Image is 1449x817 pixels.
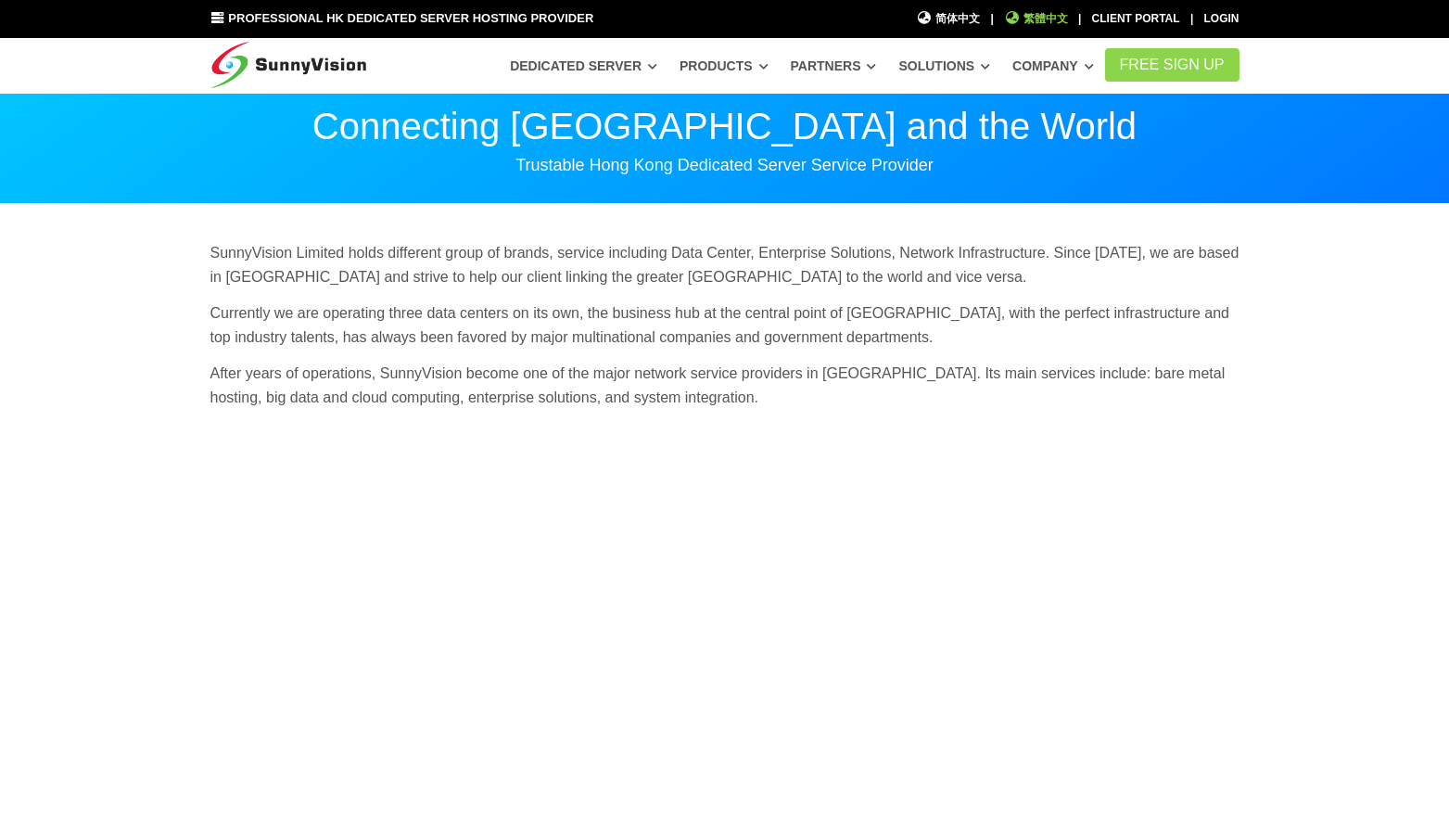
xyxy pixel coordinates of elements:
p: After years of operations, SunnyVision become one of the major network service providers in [GEOG... [210,362,1239,409]
p: SunnyVision Limited holds different group of brands, service including Data Center, Enterprise So... [210,241,1239,288]
li: | [1190,10,1193,28]
p: Trustable Hong Kong Dedicated Server Service Provider [210,154,1239,176]
li: | [1078,10,1081,28]
a: 简体中文 [917,10,981,28]
a: Products [680,49,769,83]
li: | [990,10,993,28]
a: Client Portal [1092,12,1180,25]
p: Connecting [GEOGRAPHIC_DATA] and the World [210,108,1239,145]
span: Professional HK Dedicated Server Hosting Provider [228,11,593,25]
a: Partners [791,49,877,83]
p: Currently we are operating three data centers on its own, the business hub at the central point o... [210,301,1239,349]
a: FREE Sign Up [1105,48,1239,82]
a: Company [1012,49,1094,83]
a: Solutions [898,49,990,83]
a: 繁體中文 [1004,10,1068,28]
a: Login [1204,12,1239,25]
a: Dedicated Server [510,49,657,83]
